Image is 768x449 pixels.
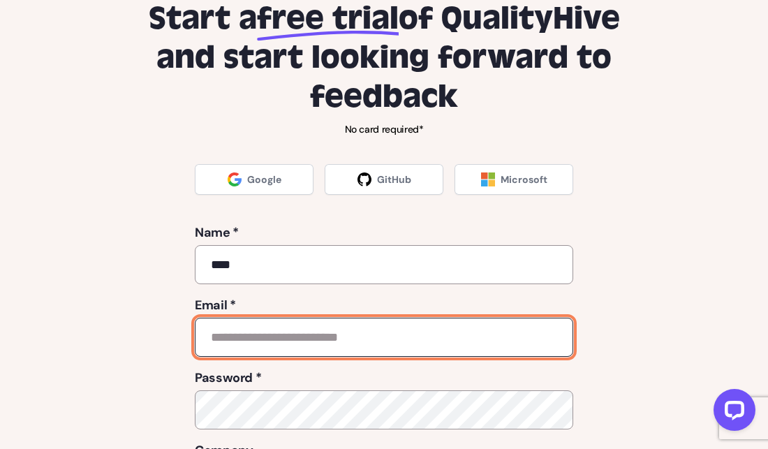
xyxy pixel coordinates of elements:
[455,164,573,195] a: Microsoft
[247,172,281,186] span: Google
[702,383,761,442] iframe: LiveChat chat widget
[325,164,443,195] a: GitHub
[377,172,411,186] span: GitHub
[195,368,573,388] label: Password *
[195,223,573,242] label: Name *
[127,122,641,136] p: No card required*
[195,295,573,315] label: Email *
[195,164,313,195] a: Google
[501,172,547,186] span: Microsoft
